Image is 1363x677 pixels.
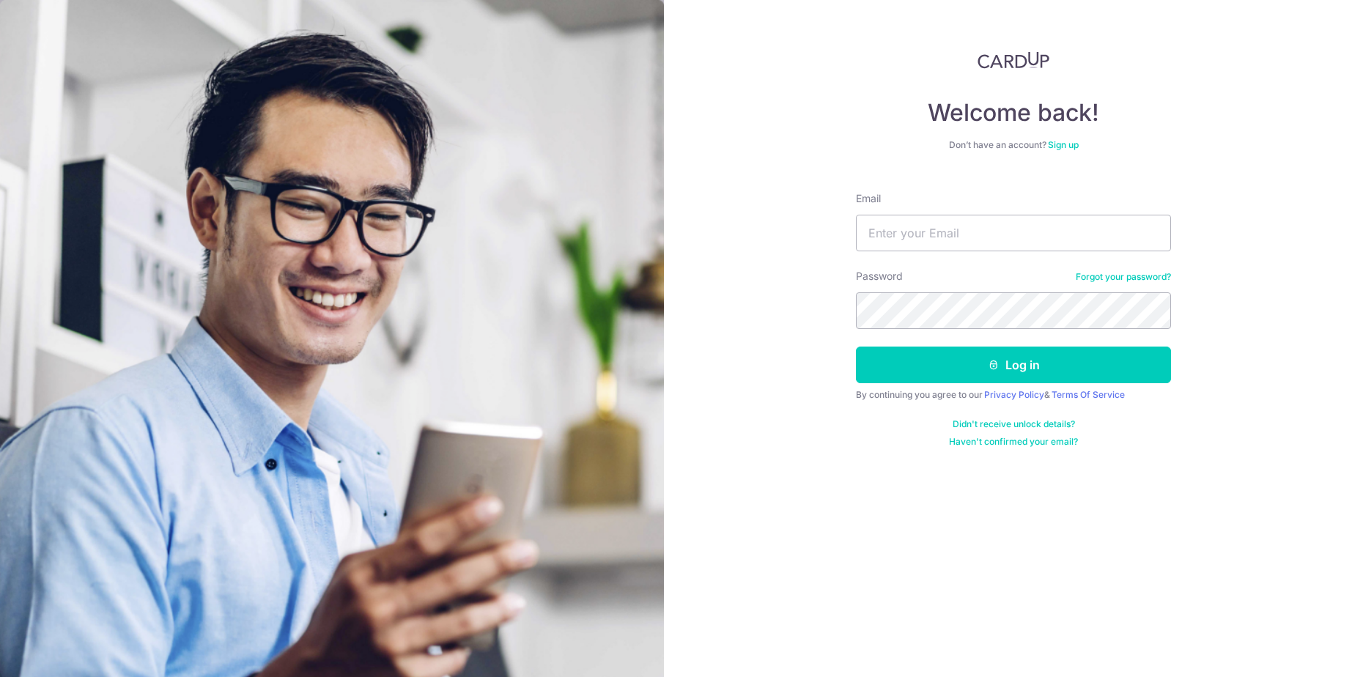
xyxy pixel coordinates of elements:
div: Don’t have an account? [856,139,1171,151]
label: Password [856,269,903,284]
img: CardUp Logo [978,51,1049,69]
a: Sign up [1048,139,1079,150]
a: Didn't receive unlock details? [953,418,1075,430]
label: Email [856,191,881,206]
a: Forgot your password? [1076,271,1171,283]
div: By continuing you agree to our & [856,389,1171,401]
a: Privacy Policy [984,389,1044,400]
a: Haven't confirmed your email? [949,436,1078,448]
a: Terms Of Service [1052,389,1125,400]
button: Log in [856,347,1171,383]
h4: Welcome back! [856,98,1171,127]
input: Enter your Email [856,215,1171,251]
